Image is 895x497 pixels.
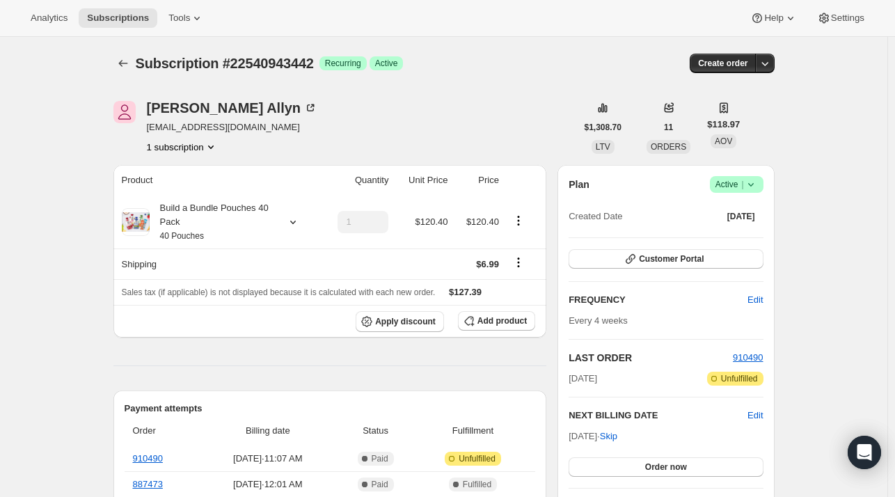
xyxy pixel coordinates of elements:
[592,425,626,448] button: Skip
[569,409,747,423] h2: NEXT BILLING DATE
[742,8,805,28] button: Help
[113,165,319,196] th: Product
[507,255,530,270] button: Shipping actions
[133,453,163,464] a: 910490
[698,58,747,69] span: Create order
[372,453,388,464] span: Paid
[122,287,436,297] span: Sales tax (if applicable) is not displayed because it is calculated with each new order.
[113,248,319,279] th: Shipping
[747,409,763,423] button: Edit
[715,136,732,146] span: AOV
[203,424,332,438] span: Billing date
[733,351,763,365] button: 910490
[476,259,499,269] span: $6.99
[203,452,332,466] span: [DATE] · 11:07 AM
[569,210,622,223] span: Created Date
[596,142,610,152] span: LTV
[458,311,535,331] button: Add product
[372,479,388,490] span: Paid
[415,216,447,227] span: $120.40
[459,453,496,464] span: Unfulfilled
[747,293,763,307] span: Edit
[727,211,755,222] span: [DATE]
[325,58,361,69] span: Recurring
[203,478,332,491] span: [DATE] · 12:01 AM
[569,372,597,386] span: [DATE]
[466,216,499,227] span: $120.40
[477,315,527,326] span: Add product
[147,120,318,134] span: [EMAIL_ADDRESS][DOMAIN_NAME]
[356,311,444,332] button: Apply discount
[741,179,743,190] span: |
[87,13,149,24] span: Subscriptions
[831,13,864,24] span: Settings
[569,177,589,191] h2: Plan
[569,431,617,441] span: [DATE] ·
[507,213,530,228] button: Product actions
[452,165,502,196] th: Price
[125,416,200,446] th: Order
[645,461,687,473] span: Order now
[569,249,763,269] button: Customer Portal
[147,101,318,115] div: [PERSON_NAME] Allyn
[764,13,783,24] span: Help
[463,479,491,490] span: Fulfilled
[147,140,218,154] button: Product actions
[721,373,758,384] span: Unfulfilled
[136,56,314,71] span: Subscription #22540943442
[715,177,758,191] span: Active
[79,8,157,28] button: Subscriptions
[569,457,763,477] button: Order now
[168,13,190,24] span: Tools
[576,118,630,137] button: $1,308.70
[22,8,76,28] button: Analytics
[375,58,398,69] span: Active
[375,316,436,327] span: Apply discount
[449,287,482,297] span: $127.39
[656,118,681,137] button: 11
[160,8,212,28] button: Tools
[639,253,704,265] span: Customer Portal
[848,436,881,469] div: Open Intercom Messenger
[113,54,133,73] button: Subscriptions
[160,231,204,241] small: 40 Pouches
[664,122,673,133] span: 11
[419,424,527,438] span: Fulfillment
[569,351,733,365] h2: LAST ORDER
[707,118,740,132] span: $118.97
[340,424,410,438] span: Status
[651,142,686,152] span: ORDERS
[600,429,617,443] span: Skip
[393,165,452,196] th: Unit Price
[31,13,68,24] span: Analytics
[809,8,873,28] button: Settings
[733,352,763,363] a: 910490
[739,289,771,311] button: Edit
[690,54,756,73] button: Create order
[569,315,628,326] span: Every 4 weeks
[585,122,621,133] span: $1,308.70
[133,479,163,489] a: 887473
[125,402,536,416] h2: Payment attempts
[150,201,275,243] div: Build a Bundle Pouches 40 Pack
[113,101,136,123] span: Julie Allyn
[569,293,747,307] h2: FREQUENCY
[319,165,393,196] th: Quantity
[719,207,763,226] button: [DATE]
